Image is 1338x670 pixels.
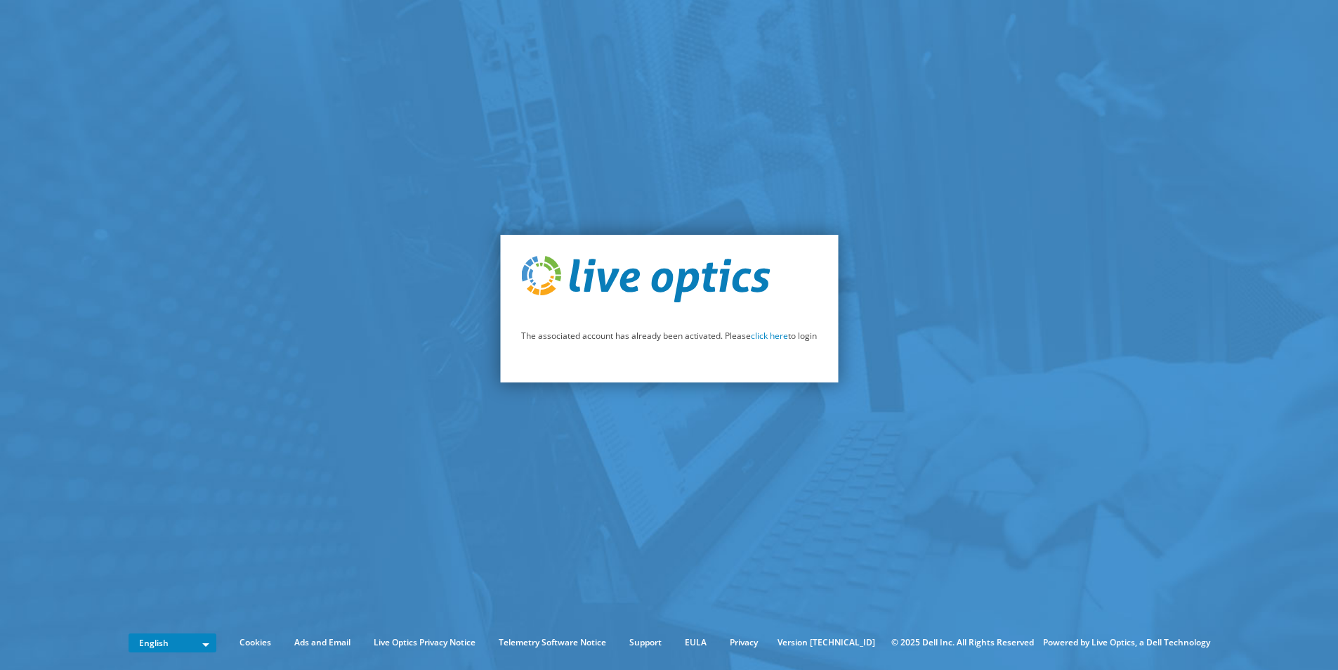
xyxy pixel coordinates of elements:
img: live_optics_svg.svg [521,256,770,302]
a: Support [619,635,672,650]
a: Privacy [719,635,768,650]
a: click here [751,330,788,342]
li: © 2025 Dell Inc. All Rights Reserved [884,635,1041,650]
a: Live Optics Privacy Notice [363,635,486,650]
a: Cookies [229,635,282,650]
p: The associated account has already been activated. Please to login [521,328,817,344]
a: Ads and Email [284,635,361,650]
a: EULA [674,635,717,650]
li: Powered by Live Optics, a Dell Technology [1043,635,1210,650]
a: Telemetry Software Notice [488,635,617,650]
li: Version [TECHNICAL_ID] [770,635,882,650]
